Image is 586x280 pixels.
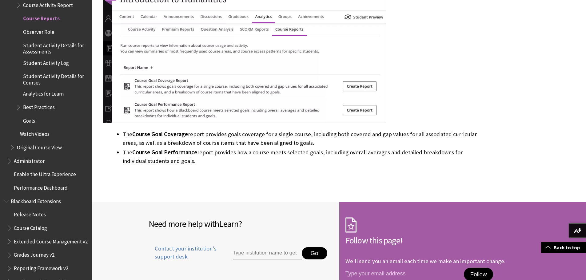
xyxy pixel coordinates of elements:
[123,148,484,165] li: The report provides how a course meets selected goals, including overall averages and detailed br...
[11,196,61,204] span: Blackboard Extensions
[14,169,76,178] span: Enable the Ultra Experience
[14,183,68,191] span: Performance Dashboard
[132,149,197,156] span: Course Goal Performance
[23,71,88,86] span: Student Activity Details for Courses
[14,236,88,245] span: Extended Course Management v2
[233,247,302,259] input: Type institution name to get support
[23,14,60,22] span: Course Reports
[345,234,530,247] h2: Follow this page!
[123,130,484,147] li: The report provides goals coverage for a single course, including both covered and gap values for...
[14,223,47,231] span: Course Catalog
[149,245,219,268] a: Contact your institution's support desk
[219,218,238,229] span: Learn
[149,245,219,261] span: Contact your institution's support desk
[345,258,505,265] p: We'll send you an email each time we make an important change.
[14,156,45,164] span: Administrator
[23,116,35,124] span: Goals
[17,142,62,151] span: Original Course View
[149,217,333,230] h2: Need more help with ?
[23,58,69,66] span: Student Activity Log
[23,40,88,55] span: Student Activity Details for Assessments
[345,217,357,233] img: Subscription Icon
[14,250,54,258] span: Grades Journey v2
[14,210,46,218] span: Release Notes
[14,263,68,271] span: Reporting Framework v2
[23,89,64,97] span: Analytics for Learn
[20,129,50,137] span: Watch Videos
[23,27,54,35] span: Observer Role
[132,131,188,138] span: Course Goal Coverage
[541,242,586,253] a: Back to top
[302,247,327,259] button: Go
[23,102,55,110] span: Best Practices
